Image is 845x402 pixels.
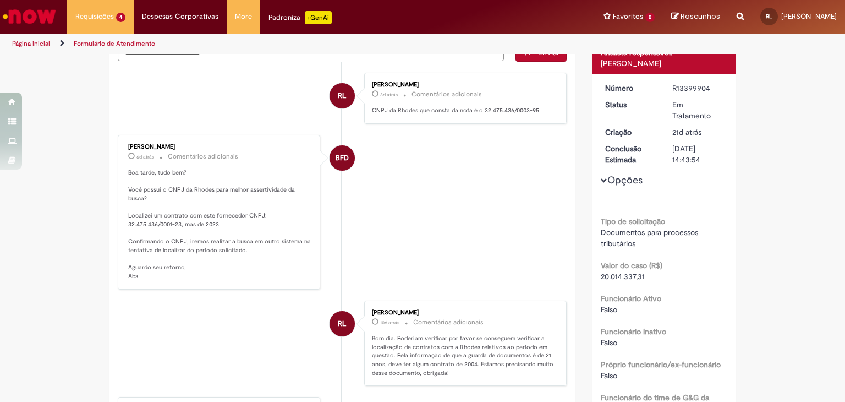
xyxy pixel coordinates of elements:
[372,334,555,378] p: Bom dia. Poderiam verificar por favor se conseguem verificar a localização de contratos com a Rho...
[380,91,398,98] span: 3d atrás
[597,143,665,165] dt: Conclusão Estimada
[613,11,643,22] span: Favoritos
[411,90,482,99] small: Comentários adicionais
[672,143,723,165] div: [DATE] 14:43:54
[116,13,125,22] span: 4
[168,152,238,161] small: Comentários adicionais
[338,311,346,337] span: RL
[372,309,555,316] div: [PERSON_NAME]
[136,154,154,160] time: 26/08/2025 17:48:09
[672,127,701,137] time: 11/08/2025 20:59:10
[235,11,252,22] span: More
[601,294,661,303] b: Funcionário Ativo
[74,39,155,48] a: Formulário de Atendimento
[380,319,399,326] span: 10d atrás
[781,12,837,21] span: [PERSON_NAME]
[601,305,617,314] span: Falso
[601,260,662,270] b: Valor do caso (R$)
[75,11,114,22] span: Requisições
[601,227,700,248] span: Documentos para processos tributários
[645,13,655,22] span: 2
[597,127,665,138] dt: Criação
[128,169,311,281] p: Boa tarde, tudo bem? Você possui o CNPJ da Rhodes para melhor assertividade da busca? Localizei u...
[380,319,399,326] time: 22/08/2025 10:09:52
[372,106,555,115] p: CNPJ da Rhodes que consta da nota é o 32.475.436/0003-95
[601,271,645,281] span: 20.014.337,31
[671,12,720,22] a: Rascunhos
[330,311,355,336] div: Rayany Monique Felisberto de Lima
[413,318,484,327] small: Comentários adicionais
[380,91,398,98] time: 29/08/2025 17:48:02
[601,338,617,347] span: Falso
[597,83,665,94] dt: Número
[601,216,665,226] b: Tipo de solicitação
[601,327,666,336] b: Funcionário Inativo
[330,83,355,108] div: Rayany Monique Felisberto de Lima
[672,127,701,137] span: 21d atrás
[672,127,723,138] div: 11/08/2025 20:59:10
[142,11,218,22] span: Despesas Corporativas
[672,99,723,121] div: Em Tratamento
[136,154,154,160] span: 6d atrás
[268,11,332,24] div: Padroniza
[8,34,555,54] ul: Trilhas de página
[681,11,720,21] span: Rascunhos
[601,360,721,370] b: Próprio funcionário/ex-funcionário
[338,83,346,109] span: RL
[597,99,665,110] dt: Status
[1,6,58,28] img: ServiceNow
[305,11,332,24] p: +GenAi
[672,83,723,94] div: R13399904
[336,145,349,171] span: BFD
[12,39,50,48] a: Página inicial
[601,371,617,381] span: Falso
[128,144,311,150] div: [PERSON_NAME]
[330,145,355,171] div: Beatriz Florio De Jesus
[372,82,555,88] div: [PERSON_NAME]
[766,13,772,20] span: RL
[601,58,728,69] div: [PERSON_NAME]
[538,47,559,57] span: Enviar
